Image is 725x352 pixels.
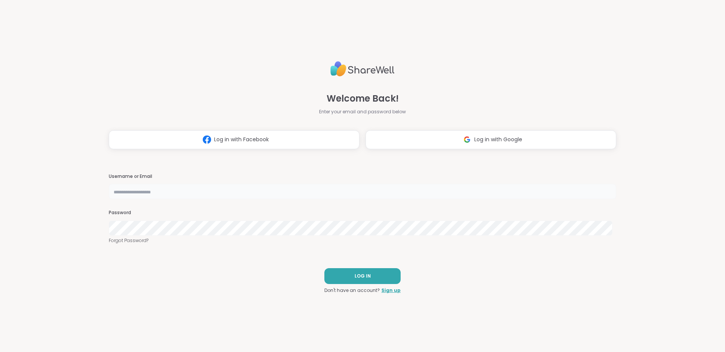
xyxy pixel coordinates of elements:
[109,210,616,216] h3: Password
[355,273,371,279] span: LOG IN
[324,268,401,284] button: LOG IN
[109,130,359,149] button: Log in with Facebook
[366,130,616,149] button: Log in with Google
[460,133,474,147] img: ShareWell Logomark
[109,237,616,244] a: Forgot Password?
[200,133,214,147] img: ShareWell Logomark
[474,136,522,144] span: Log in with Google
[319,108,406,115] span: Enter your email and password below
[327,92,399,105] span: Welcome Back!
[109,173,616,180] h3: Username or Email
[381,287,401,294] a: Sign up
[214,136,269,144] span: Log in with Facebook
[324,287,380,294] span: Don't have an account?
[330,58,395,80] img: ShareWell Logo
